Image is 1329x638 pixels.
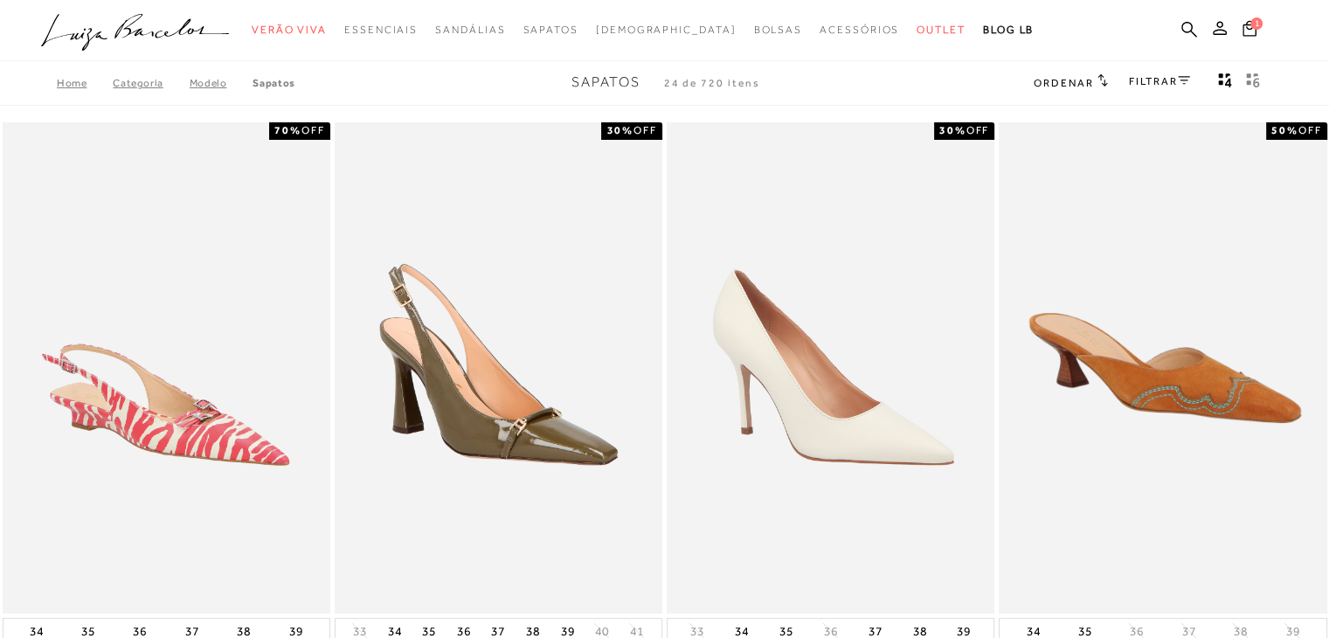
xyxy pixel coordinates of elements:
a: Modelo [190,77,253,89]
button: gridText6Desc [1241,72,1265,94]
a: BLOG LB [983,14,1034,46]
img: MULE DE SALTO MÉDIO EM CAMURÇA CARAMELO COM PESPONTO DECORATIVO [1000,125,1325,612]
span: Outlet [917,24,966,36]
a: MULE DE SALTO MÉDIO EM CAMURÇA CARAMELO COM PESPONTO DECORATIVO MULE DE SALTO MÉDIO EM CAMURÇA CA... [1000,125,1325,612]
span: OFF [633,124,657,136]
strong: 30% [606,124,633,136]
a: categoryNavScreenReaderText [435,14,505,46]
button: Mostrar 4 produtos por linha [1213,72,1237,94]
span: OFF [966,124,989,136]
strong: 50% [1271,124,1298,136]
a: categoryNavScreenReaderText [820,14,899,46]
a: Home [57,77,113,89]
span: BLOG LB [983,24,1034,36]
span: Sapatos [523,24,578,36]
strong: 70% [274,124,301,136]
img: SCARPIN SLINGBACK EM VERNIZ VERDE TOMILHO DE SALTO ALTO [336,125,661,612]
button: 1 [1237,19,1262,43]
a: SCARPIN DE SALTO ALTO EM COURO OFF WHITE SCARPIN DE SALTO ALTO EM COURO OFF WHITE [668,125,993,612]
span: [DEMOGRAPHIC_DATA] [596,24,737,36]
img: SCARPIN DE SALTO ALTO EM COURO OFF WHITE [668,125,993,612]
span: Ordenar [1034,77,1093,89]
span: 24 de 720 itens [664,77,760,89]
a: Categoria [113,77,189,89]
a: FILTRAR [1129,75,1190,87]
span: Essenciais [344,24,418,36]
span: Bolsas [753,24,802,36]
span: 1 [1250,17,1263,30]
a: categoryNavScreenReaderText [523,14,578,46]
span: OFF [1298,124,1322,136]
span: Verão Viva [252,24,327,36]
a: SCARPIN SLINGBACK EM VERNIZ VERDE TOMILHO DE SALTO ALTO SCARPIN SLINGBACK EM VERNIZ VERDE TOMILHO... [336,125,661,612]
a: categoryNavScreenReaderText [344,14,418,46]
a: Sapatos [253,77,294,89]
span: Sapatos [571,74,640,90]
span: Sandálias [435,24,505,36]
a: categoryNavScreenReaderText [917,14,966,46]
strong: 30% [939,124,966,136]
span: OFF [301,124,325,136]
a: categoryNavScreenReaderText [753,14,802,46]
span: Acessórios [820,24,899,36]
a: SCARPIN SLINGBACK ANABELA EM COURO ZEBRA VERMELHA COM FIVELAS SCARPIN SLINGBACK ANABELA EM COURO ... [4,125,329,612]
a: categoryNavScreenReaderText [252,14,327,46]
a: noSubCategoriesText [596,14,737,46]
img: SCARPIN SLINGBACK ANABELA EM COURO ZEBRA VERMELHA COM FIVELAS [4,125,329,612]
